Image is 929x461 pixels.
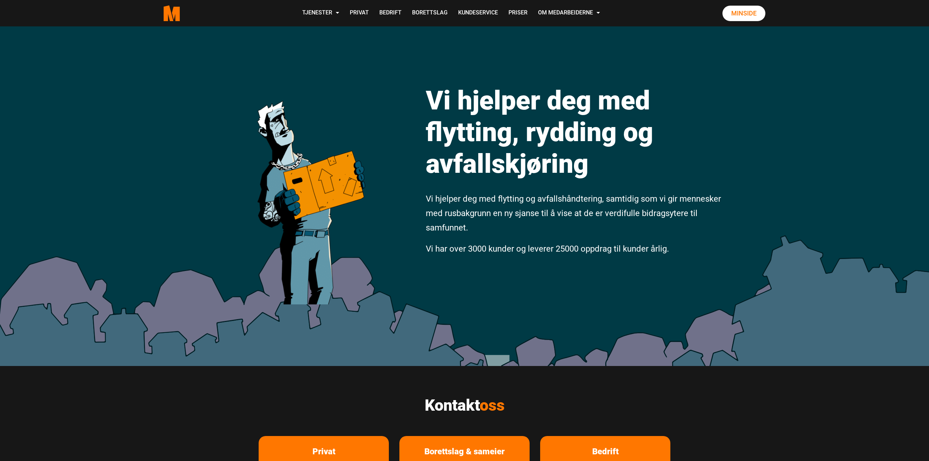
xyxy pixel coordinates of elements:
a: Priser [503,1,533,26]
h1: Vi hjelper deg med flytting, rydding og avfallskjøring [426,84,723,179]
span: oss [480,396,505,415]
a: Bedrift [374,1,407,26]
a: Minside [722,6,765,21]
a: Om Medarbeiderne [533,1,605,26]
span: Vi har over 3000 kunder og leverer 25000 oppdrag til kunder årlig. [426,244,669,254]
a: Tjenester [297,1,345,26]
a: Kundeservice [453,1,503,26]
span: Vi hjelper deg med flytting og avfallshåndtering, samtidig som vi gir mennesker med rusbakgrunn e... [426,194,721,233]
a: Borettslag [407,1,453,26]
img: medarbeiderne man icon optimized [250,69,371,304]
h2: Kontakt [259,396,670,415]
a: Privat [345,1,374,26]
